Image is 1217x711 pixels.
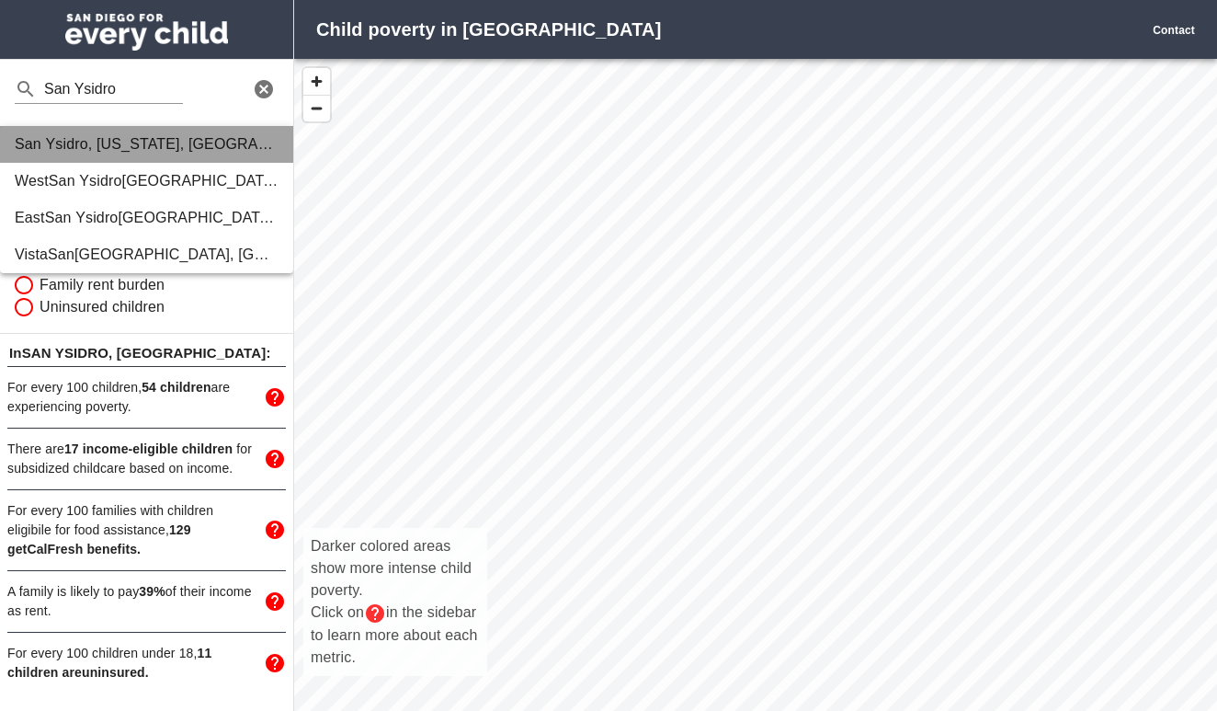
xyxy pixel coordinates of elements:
span: There are for subsidized childcare based on income. [7,442,252,476]
div: A family is likely to pay39%of their income as rent. [7,571,286,632]
p: Darker colored areas show more intense child poverty. Click on in the sidebar to learn more about... [311,535,480,669]
div: There are17 income-eligible children for subsidized childcare based on income. [7,429,286,489]
span: For every 100 children, are experiencing poverty. [7,380,230,414]
span: Uninsured children [40,296,165,318]
strong: CalFresh benefits. [7,522,191,556]
strong: [GEOGRAPHIC_DATA][US_STATE], [GEOGRAPHIC_DATA] [118,210,520,225]
span: For every 100 families with children eligibile for food assistance, [7,503,213,556]
span: For every 100 children under 18, [7,646,211,680]
div: For every 100 children,54 childrenare experiencing poverty. [7,367,286,428]
span: San [48,247,74,262]
strong: [GEOGRAPHIC_DATA], [GEOGRAPHIC_DATA][US_STATE], [GEOGRAPHIC_DATA] [74,247,641,262]
span: 54 children [142,380,210,395]
div: For every 100 families with children eligibile for food assistance,129 getCalFresh benefits. [7,490,286,570]
span: San [45,210,72,225]
strong: West [15,173,49,189]
span: Ysidro [46,136,88,152]
a: Contact [1153,24,1195,37]
div: For every 100 children under 18,11 children areuninsured. [7,633,286,694]
span: 17 income-eligible children [64,442,233,456]
p: In SAN YSIDRO , [GEOGRAPHIC_DATA]: [7,341,286,366]
span: Family rent burden [40,274,165,296]
strong: [GEOGRAPHIC_DATA][US_STATE], [GEOGRAPHIC_DATA] [122,173,525,189]
button: Zoom Out [303,95,330,121]
button: Clear Search Input [242,67,286,111]
span: San [15,136,41,152]
input: Find your neighborhood [44,75,183,104]
strong: , [US_STATE], [GEOGRAPHIC_DATA] [88,136,344,152]
span: A family is likely to pay of their income as rent. [7,584,252,618]
strong: 39 % [139,584,165,599]
img: San Diego for Every Child logo [65,14,228,51]
strong: uninsured. [7,646,211,680]
button: Zoom In [303,68,330,95]
span: San [49,173,75,189]
span: 129 get [7,522,191,556]
span: Ysidro [79,173,121,189]
span: Ysidro [75,210,118,225]
span: 11 children are [7,646,211,680]
strong: Child poverty in [GEOGRAPHIC_DATA] [316,19,661,40]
